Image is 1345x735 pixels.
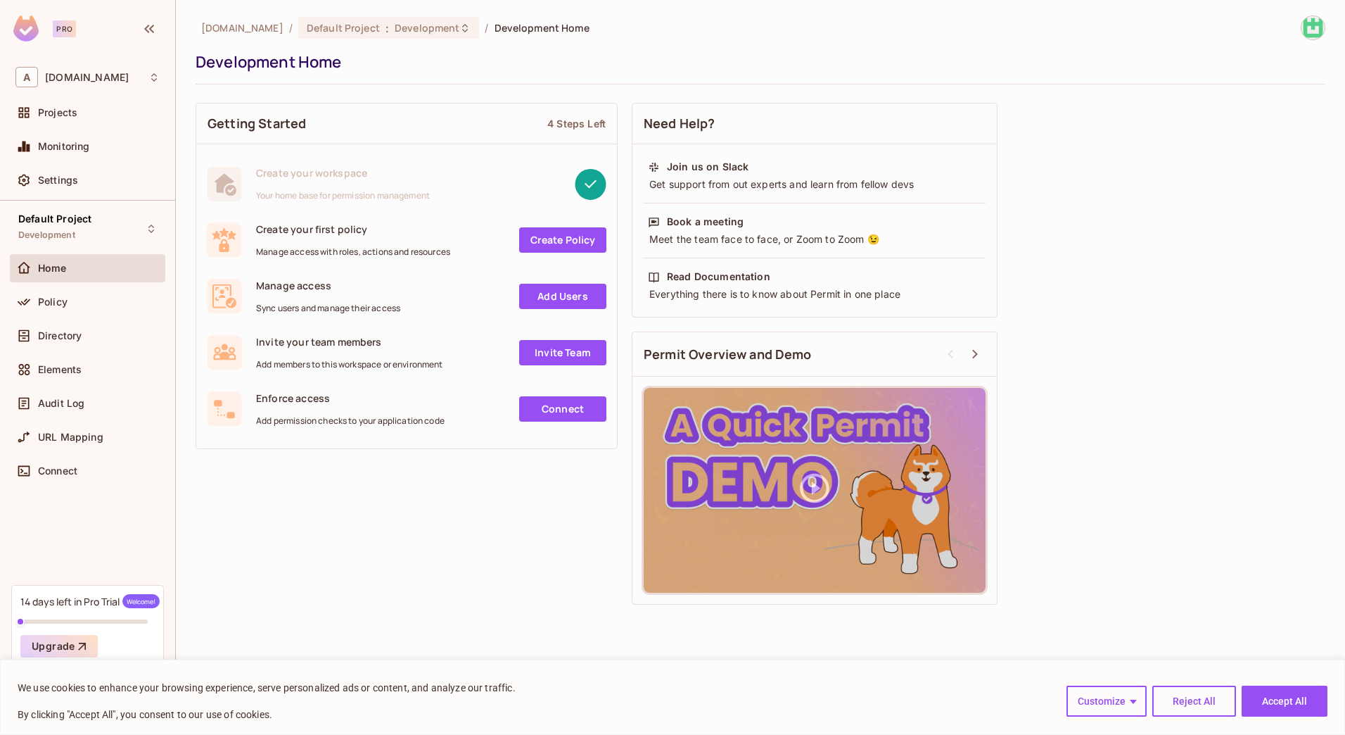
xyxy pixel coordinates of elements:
img: Ahmed, Envar (Allianz Technology GmbH) [1301,16,1325,39]
span: Development [395,21,459,34]
span: Add permission checks to your application code [256,415,445,427]
span: Manage access [256,279,400,292]
span: A [15,67,38,87]
span: Settings [38,175,78,186]
span: Need Help? [644,115,715,132]
span: Workspace: allianz.at [45,72,129,83]
a: Create Policy [519,227,606,253]
span: Permit Overview and Demo [644,346,812,363]
span: the active workspace [201,21,283,34]
li: / [289,21,293,34]
button: Reject All [1152,686,1236,717]
span: Elements [38,364,82,375]
span: Your home base for permission management [256,190,430,201]
a: Connect [519,396,606,422]
li: / [485,21,488,34]
span: Home [38,263,67,274]
span: Create your first policy [256,222,450,236]
img: SReyMgAAAABJRU5ErkJggg== [13,15,39,42]
span: Directory [38,330,82,341]
div: 14 days left in Pro Trial [20,594,160,608]
span: Welcome! [122,594,160,608]
a: Add Users [519,284,606,309]
a: Invite Team [519,340,606,365]
span: Connect [38,465,77,477]
div: Meet the team face to face, or Zoom to Zoom 😉 [648,232,981,246]
span: Default Project [18,213,91,225]
span: Development Home [495,21,589,34]
span: Invite your team members [256,335,443,348]
p: By clicking "Accept All", you consent to our use of cookies. [18,706,516,723]
button: Upgrade [20,635,98,658]
div: 4 Steps Left [547,117,606,130]
span: Audit Log [38,398,84,409]
div: Get support from out experts and learn from fellow devs [648,177,981,191]
span: : [385,23,390,34]
span: Development [18,230,75,241]
span: Create your workspace [256,166,430,180]
span: Default Project [307,21,380,34]
div: Join us on Slack [667,160,748,174]
div: Read Documentation [667,270,770,284]
div: Book a meeting [667,215,744,229]
button: Accept All [1242,686,1327,717]
div: Development Home [196,51,1318,73]
div: Everything there is to know about Permit in one place [648,287,981,301]
span: Projects [38,107,77,118]
span: Policy [38,296,68,308]
span: Enforce access [256,391,445,405]
span: URL Mapping [38,432,103,443]
span: Manage access with roles, actions and resources [256,246,450,258]
p: We use cookies to enhance your browsing experience, serve personalized ads or content, and analyz... [18,679,516,696]
button: Customize [1066,686,1147,717]
span: Add members to this workspace or environment [256,359,443,370]
div: Pro [53,20,76,37]
span: Sync users and manage their access [256,303,400,314]
span: Monitoring [38,141,90,152]
span: Getting Started [208,115,306,132]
